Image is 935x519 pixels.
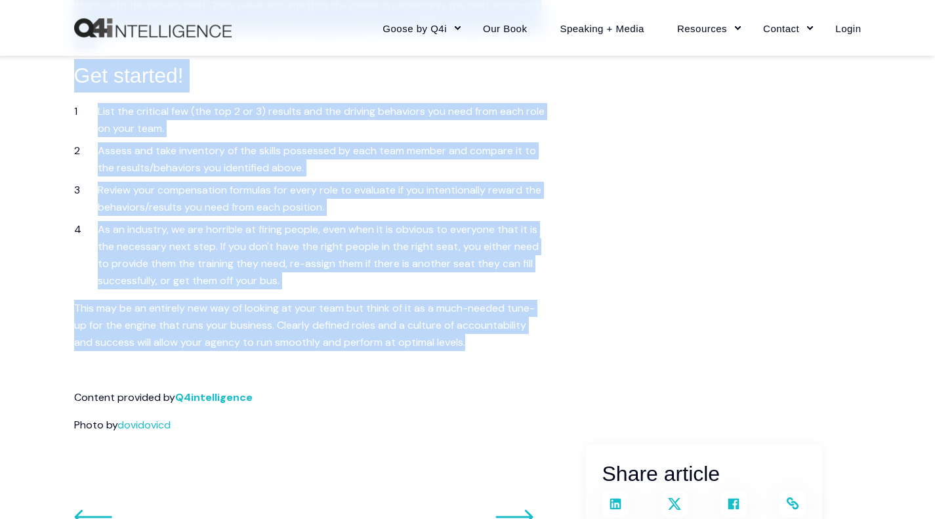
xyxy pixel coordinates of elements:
li: Review your compensation formulas for every role to evaluate if you intentionally reward the beha... [98,182,547,216]
li: List the critical few (the top 2 or 3) results and the driving behaviors you need from each role ... [98,103,547,137]
p: Photo by [74,417,547,434]
h3: Get started! [74,59,547,93]
li: As an industry, we are horrible at firing people, even when it is obvious to everyone that it is ... [98,221,547,289]
a: Q4intelligence [175,390,253,404]
p: This may be an entirely new way of looking at your team but think of it as a much-needed tune-up ... [74,300,547,351]
span: Content provided by [74,390,175,404]
a: dovidovicd [117,418,171,432]
li: Assess and take inventory of the skills possessed by each team member and compare it to the resul... [98,142,547,176]
a: Back to Home [74,18,232,38]
img: Q4intelligence, LLC logo [74,18,232,38]
h3: Share article [602,457,806,491]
